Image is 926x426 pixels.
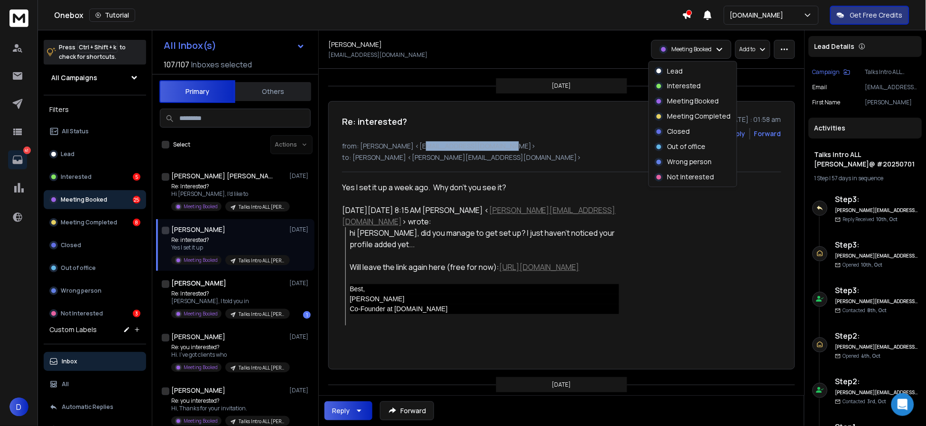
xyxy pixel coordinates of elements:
[235,81,311,102] button: Others
[861,352,881,359] span: 4th, Oct
[184,417,218,425] p: Meeting Booked
[815,150,917,169] h1: Talks Intro ALL [PERSON_NAME]@ #20250701
[173,141,190,148] label: Select
[23,147,31,154] p: 41
[730,10,787,20] p: [DOMAIN_NAME]
[850,10,903,20] p: Get Free Credits
[667,127,690,137] p: Closed
[62,128,89,135] p: All Status
[835,298,918,305] h6: [PERSON_NAME][EMAIL_ADDRESS][DOMAIN_NAME]
[813,83,827,91] p: Email
[835,239,918,250] h6: Step 3 :
[171,244,285,251] p: Yes I set it up
[667,173,714,182] p: Not Interested
[171,343,285,351] p: Re: you interested?
[342,204,619,227] div: [DATE][DATE] 8:15 AM [PERSON_NAME] < > wrote:
[552,381,571,389] p: [DATE]
[171,297,285,305] p: [PERSON_NAME], I told you in
[667,97,719,106] p: Meeting Booked
[171,278,226,288] h1: [PERSON_NAME]
[835,330,918,342] h6: Step 2 :
[61,150,74,158] p: Lead
[239,204,284,211] p: Talks Intro ALL [PERSON_NAME]@ #20250701
[171,183,285,190] p: Re: Interested?
[868,307,887,314] span: 8th, Oct
[133,173,140,181] div: 5
[667,66,683,76] p: Lead
[350,284,619,294] div: Best,
[171,190,285,198] p: Hi [PERSON_NAME], I'd like to
[184,364,218,371] p: Meeting Booked
[815,174,829,182] span: 1 Step
[303,311,311,319] div: 1
[54,9,682,22] div: Onebox
[332,406,350,416] div: Reply
[61,219,117,226] p: Meeting Completed
[61,310,103,317] p: Not Interested
[350,227,619,250] div: hi [PERSON_NAME], did you manage to get set up? I just haven't noticed your profile added yet...
[843,261,883,269] p: Opened
[672,46,712,53] p: Meeting Booked
[667,82,701,91] p: Interested
[350,294,619,304] div: [PERSON_NAME]
[726,115,781,124] p: [DATE] : 01:58 am
[865,99,918,106] p: [PERSON_NAME]
[843,216,898,223] p: Reply Received
[191,59,252,70] h3: Inboxes selected
[239,311,284,318] p: Talks Intro ALL [PERSON_NAME]@ #20250701
[289,226,311,233] p: [DATE]
[342,141,781,151] p: from: [PERSON_NAME] <[EMAIL_ADDRESS][DOMAIN_NAME]>
[133,219,140,226] div: 8
[171,332,225,342] h1: [PERSON_NAME]
[552,82,571,90] p: [DATE]
[667,112,731,121] p: Meeting Completed
[289,333,311,341] p: [DATE]
[380,401,434,420] button: Forward
[9,398,28,417] span: D
[61,196,107,204] p: Meeting Booked
[171,236,285,244] p: Re: interested?
[171,171,276,181] h1: [PERSON_NAME] [PERSON_NAME]
[289,172,311,180] p: [DATE]
[62,380,69,388] p: All
[868,398,887,405] span: 3rd, Oct
[342,153,781,162] p: to: [PERSON_NAME] <[PERSON_NAME][EMAIL_ADDRESS][DOMAIN_NAME]>
[500,262,580,272] a: [URL][DOMAIN_NAME]
[61,287,102,295] p: Wrong person
[59,43,126,62] p: Press to check for shortcuts.
[239,257,284,264] p: Talks Intro ALL [PERSON_NAME]@ #20250701
[843,352,881,360] p: Opened
[815,175,917,182] div: |
[843,398,887,405] p: Contacted
[350,304,619,314] div: Co-Founder at [DOMAIN_NAME]
[342,115,407,128] h1: Re: interested?
[89,9,135,22] button: Tutorial
[835,194,918,205] h6: Step 3 :
[877,216,898,222] span: 10th, Oct
[171,290,285,297] p: Re: Interested?
[184,203,218,210] p: Meeting Booked
[835,252,918,259] h6: [PERSON_NAME][EMAIL_ADDRESS][DOMAIN_NAME]
[835,285,918,296] h6: Step 3 :
[171,405,285,412] p: Hi, Thanks for your invitation.
[77,42,118,53] span: Ctrl + Shift + k
[865,68,918,76] p: Talks Intro ALL [PERSON_NAME]@ #20250701
[861,261,883,268] span: 10th, Oct
[809,118,922,139] div: Activities
[171,351,285,359] p: Hi. I’ve got clients who
[289,279,311,287] p: [DATE]
[835,343,918,351] h6: [PERSON_NAME][EMAIL_ADDRESS][DOMAIN_NAME]
[133,310,140,317] div: 3
[740,46,756,53] p: Add to
[891,393,914,416] div: Open Intercom Messenger
[350,261,619,273] div: Will leave the link again here (free for now):
[843,307,887,314] p: Contacted
[184,257,218,264] p: Meeting Booked
[835,389,918,396] h6: [PERSON_NAME][EMAIL_ADDRESS][DOMAIN_NAME]
[164,41,216,50] h1: All Inbox(s)
[342,182,619,193] div: Yes I set it up a week ago. Why don't you see it?
[61,173,92,181] p: Interested
[328,51,427,59] p: [EMAIL_ADDRESS][DOMAIN_NAME]
[62,358,77,365] p: Inbox
[835,376,918,387] h6: Step 2 :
